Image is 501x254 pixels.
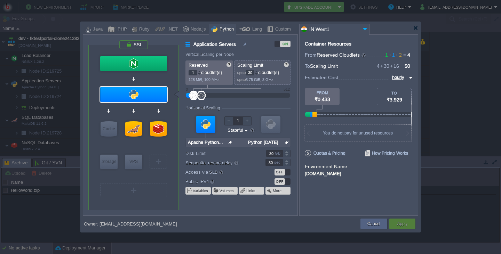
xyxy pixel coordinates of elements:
[100,155,118,169] div: Storage Containers
[310,63,338,69] span: Scaling Limit
[305,164,347,169] label: Environment Name
[137,24,150,35] div: Ruby
[275,150,282,157] div: GB
[217,24,234,35] div: Python
[389,63,399,69] span: 16
[246,77,273,82] span: 3.75 GiB, 3 GHz
[407,52,410,58] span: 4
[100,87,167,102] div: Application Servers
[185,150,256,157] label: Disk Limit
[389,63,393,69] span: +
[377,91,411,95] div: TO
[273,24,291,35] div: Custom
[189,24,206,35] div: Node.js
[367,220,380,227] button: Cancel
[193,188,209,194] button: Variables
[101,121,117,137] div: Cache
[100,155,118,169] div: Storage
[365,150,408,156] span: How Pricing Works
[275,178,285,185] div: OFF
[91,24,103,35] div: Java
[274,159,282,166] div: sec
[395,52,402,58] span: 2
[315,97,330,102] span: ₹0.433
[380,63,384,69] span: +
[385,52,388,58] span: 1
[284,87,290,91] div: 512
[150,121,167,137] div: NoSQL Databases
[189,77,220,82] span: 128 MiB, 100 MHz
[273,188,282,194] button: More
[125,155,142,169] div: VPS
[280,41,291,47] div: ON
[305,170,413,176] div: [DOMAIN_NAME]
[189,63,208,68] span: Reserved
[388,52,395,58] span: 1
[402,52,407,58] span: =
[250,24,262,35] div: Lang
[305,91,340,95] div: FROM
[388,52,392,58] span: +
[237,77,246,82] span: up to
[189,68,231,75] p: cloudlet(s)
[317,52,366,58] span: Reserved Cloudlets
[185,168,256,176] label: Access via SLB
[220,188,234,194] button: Volumes
[125,121,142,137] div: SQL Databases
[387,97,402,103] span: ₹3.929
[100,56,167,71] div: Load Balancer
[305,63,310,69] span: To
[84,221,177,227] div: Owner: [EMAIL_ADDRESS][DOMAIN_NAME]
[237,68,288,75] p: cloudlet(s)
[185,52,236,57] div: Vertical Scaling per Node
[185,106,222,110] div: Horizontal Scaling
[405,63,410,69] span: 50
[305,74,338,81] span: Estimated Cost
[237,71,246,75] span: up to
[186,87,188,91] div: 0
[305,41,351,47] div: Container Resources
[305,52,317,58] span: From
[165,24,178,35] div: .NET
[395,52,399,58] span: +
[185,159,256,166] label: Sequential restart delay
[125,155,142,169] div: Elastic VPS
[185,178,256,185] label: Public IPv4
[397,220,407,227] button: Apply
[377,63,380,69] span: 4
[399,63,405,69] span: =
[305,150,345,156] span: Quotas & Pricing
[246,188,256,194] button: Links
[150,155,167,169] div: Create New Layer
[275,169,285,175] div: OFF
[380,63,389,69] span: 30
[100,183,167,197] div: Create New Layer
[116,24,127,35] div: PHP
[237,63,263,68] span: Scaling Limit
